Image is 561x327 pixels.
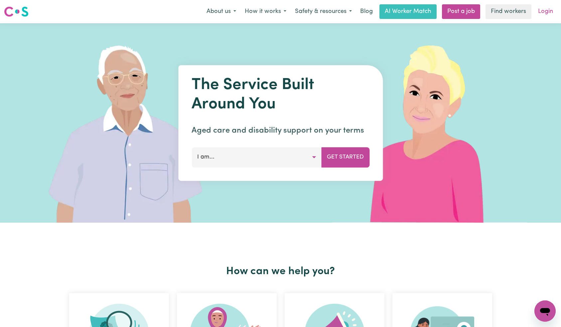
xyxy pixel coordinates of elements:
button: Safety & resources [291,5,356,19]
iframe: Button to launch messaging window [534,300,556,322]
a: Find workers [486,4,531,19]
p: Aged care and disability support on your terms [192,125,369,137]
a: Blog [356,4,377,19]
a: Careseekers logo [4,4,29,19]
button: How it works [240,5,291,19]
h1: The Service Built Around You [192,76,369,114]
button: I am... [192,147,322,167]
button: About us [202,5,240,19]
h2: How can we help you? [65,265,496,278]
a: Login [534,4,557,19]
a: AI Worker Match [379,4,437,19]
button: Get Started [321,147,369,167]
a: Post a job [442,4,480,19]
img: Careseekers logo [4,6,29,18]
